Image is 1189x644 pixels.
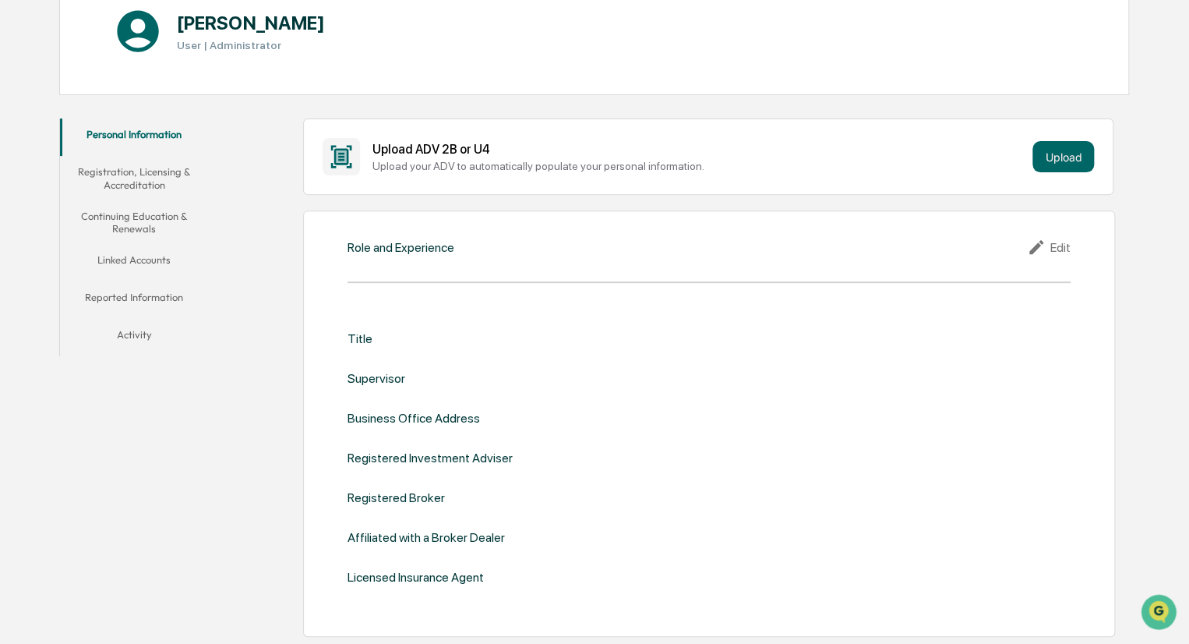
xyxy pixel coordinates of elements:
a: 🔎Data Lookup [9,220,104,248]
div: 🖐️ [16,198,28,211]
span: Attestations [129,196,193,212]
button: Linked Accounts [60,244,209,281]
a: 🗄️Attestations [107,190,199,218]
button: Personal Information [60,119,209,156]
button: Reported Information [60,281,209,319]
div: Title [348,331,372,346]
button: Upload [1032,141,1094,172]
div: Licensed Insurance Agent [348,570,484,585]
button: Start new chat [265,124,284,143]
div: Role and Experience [348,240,454,255]
div: Upload ADV 2B or U4 [372,142,1027,157]
span: Data Lookup [31,226,98,242]
h1: [PERSON_NAME] [177,12,324,34]
button: Continuing Education & Renewals [60,200,209,245]
iframe: Open customer support [1139,593,1181,635]
p: How can we help? [16,33,284,58]
div: Business Office Address [348,411,480,426]
button: Activity [60,319,209,356]
div: 🔎 [16,228,28,240]
div: secondary tabs example [60,119,209,356]
div: Start new chat [53,119,256,135]
a: Powered byPylon [110,264,189,276]
h3: User | Administrator [177,39,324,51]
span: Preclearance [31,196,101,212]
div: Upload your ADV to automatically populate your personal information. [372,160,1027,172]
div: Edit [1027,238,1071,257]
button: Registration, Licensing & Accreditation [60,156,209,200]
div: 🗄️ [113,198,125,211]
div: Affiliated with a Broker Dealer [348,530,505,545]
div: Registered Broker [348,490,445,505]
div: Registered Investment Adviser [348,451,513,465]
a: 🖐️Preclearance [9,190,107,218]
div: We're available if you need us! [53,135,197,147]
span: Pylon [155,264,189,276]
div: Supervisor [348,371,405,386]
img: 1746055101610-c473b297-6a78-478c-a979-82029cc54cd1 [16,119,44,147]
